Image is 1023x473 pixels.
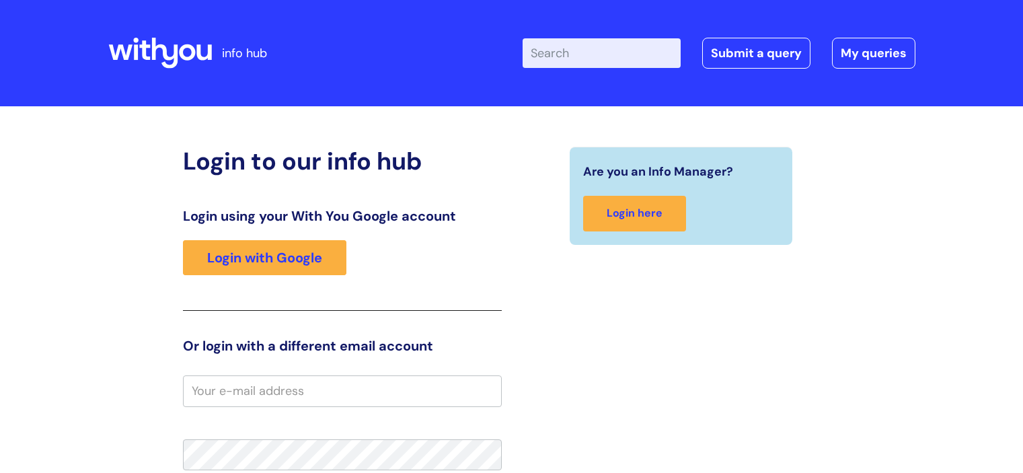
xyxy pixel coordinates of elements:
[523,38,681,68] input: Search
[583,196,686,231] a: Login here
[183,208,502,224] h3: Login using your With You Google account
[222,42,267,64] p: info hub
[183,240,346,275] a: Login with Google
[583,161,733,182] span: Are you an Info Manager?
[702,38,810,69] a: Submit a query
[832,38,915,69] a: My queries
[183,338,502,354] h3: Or login with a different email account
[183,147,502,176] h2: Login to our info hub
[183,375,502,406] input: Your e-mail address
